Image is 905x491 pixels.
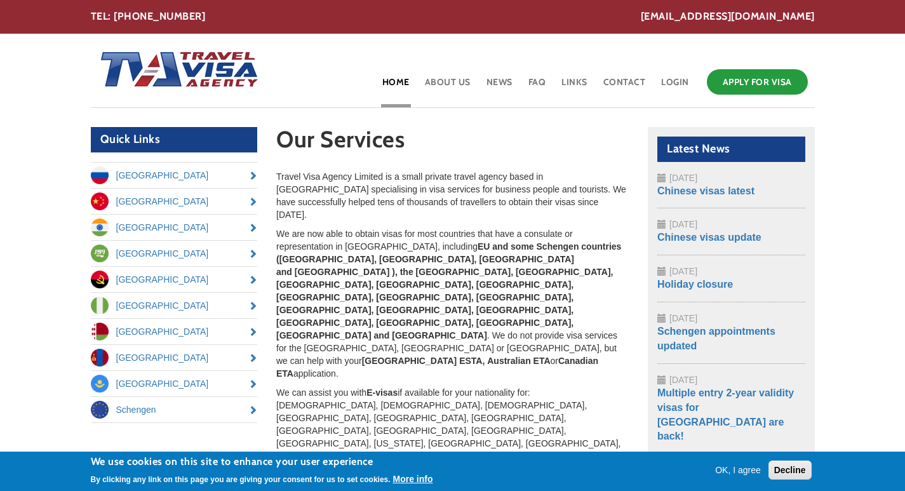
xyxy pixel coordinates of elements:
[657,137,805,162] h2: Latest News
[91,475,391,484] p: By clicking any link on this page you are giving your consent for us to set cookies.
[424,66,472,107] a: About Us
[669,266,697,276] span: [DATE]
[276,127,629,158] h1: Our Services
[91,455,433,469] h2: We use cookies on this site to enhance your user experience
[91,397,258,422] a: Schengen
[459,356,485,366] strong: ESTA,
[91,241,258,266] a: [GEOGRAPHIC_DATA]
[657,185,754,196] a: Chinese visas latest
[669,375,697,385] span: [DATE]
[91,163,258,188] a: [GEOGRAPHIC_DATA]
[707,69,808,95] a: Apply for Visa
[560,66,589,107] a: Links
[710,464,766,476] button: OK, I agree
[393,473,433,485] button: More info
[276,170,629,221] p: Travel Visa Agency Limited is a small private travel agency based in [GEOGRAPHIC_DATA] specialisi...
[669,173,697,183] span: [DATE]
[485,66,514,107] a: News
[91,267,258,292] a: [GEOGRAPHIC_DATA]
[91,215,258,240] a: [GEOGRAPHIC_DATA]
[91,345,258,370] a: [GEOGRAPHIC_DATA]
[602,66,647,107] a: Contact
[366,387,398,398] strong: E-visas
[657,387,794,442] a: Multiple entry 2-year validity visas for [GEOGRAPHIC_DATA] are back!
[91,371,258,396] a: [GEOGRAPHIC_DATA]
[91,39,260,102] img: Home
[768,461,812,480] button: Decline
[362,356,457,366] strong: [GEOGRAPHIC_DATA]
[657,326,775,351] a: Schengen appointments updated
[91,189,258,214] a: [GEOGRAPHIC_DATA]
[669,313,697,323] span: [DATE]
[657,232,761,243] a: Chinese visas update
[91,319,258,344] a: [GEOGRAPHIC_DATA]
[669,219,697,229] span: [DATE]
[381,66,411,107] a: Home
[91,293,258,318] a: [GEOGRAPHIC_DATA]
[641,10,815,24] a: [EMAIL_ADDRESS][DOMAIN_NAME]
[657,279,733,290] a: Holiday closure
[660,66,690,107] a: Login
[276,227,629,380] p: We are now able to obtain visas for most countries that have a consulate or representation in [GE...
[487,356,550,366] strong: Australian ETA
[91,10,815,24] div: TEL: [PHONE_NUMBER]
[527,66,547,107] a: FAQ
